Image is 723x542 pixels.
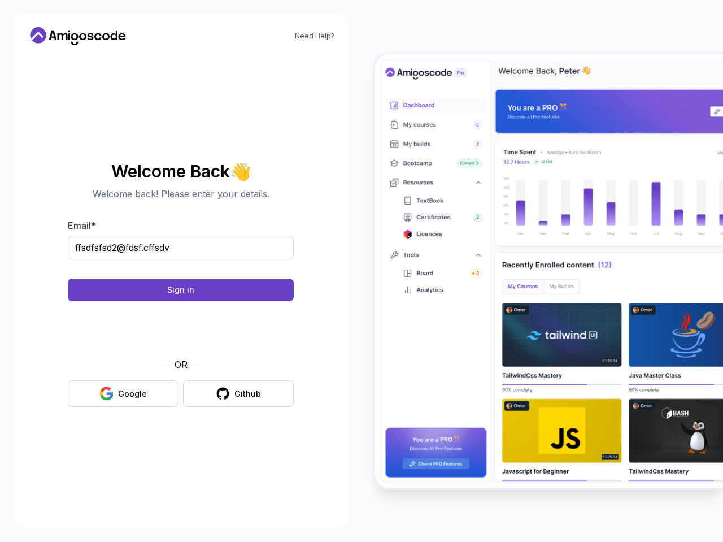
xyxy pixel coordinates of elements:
[375,54,723,488] img: Amigoscode Dashboard
[95,308,266,351] iframe: Widget containing checkbox for hCaptcha security challenge
[68,220,96,231] label: Email *
[175,358,188,371] p: OR
[68,236,294,259] input: Enter your email
[27,27,129,45] a: Home link
[295,32,334,41] a: Need Help?
[68,187,294,201] p: Welcome back! Please enter your details.
[68,380,178,407] button: Google
[68,279,294,301] button: Sign in
[229,161,252,181] span: 👋
[118,388,147,400] div: Google
[68,162,294,180] h2: Welcome Back
[167,284,194,296] div: Sign in
[183,380,294,407] button: Github
[234,388,261,400] div: Github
